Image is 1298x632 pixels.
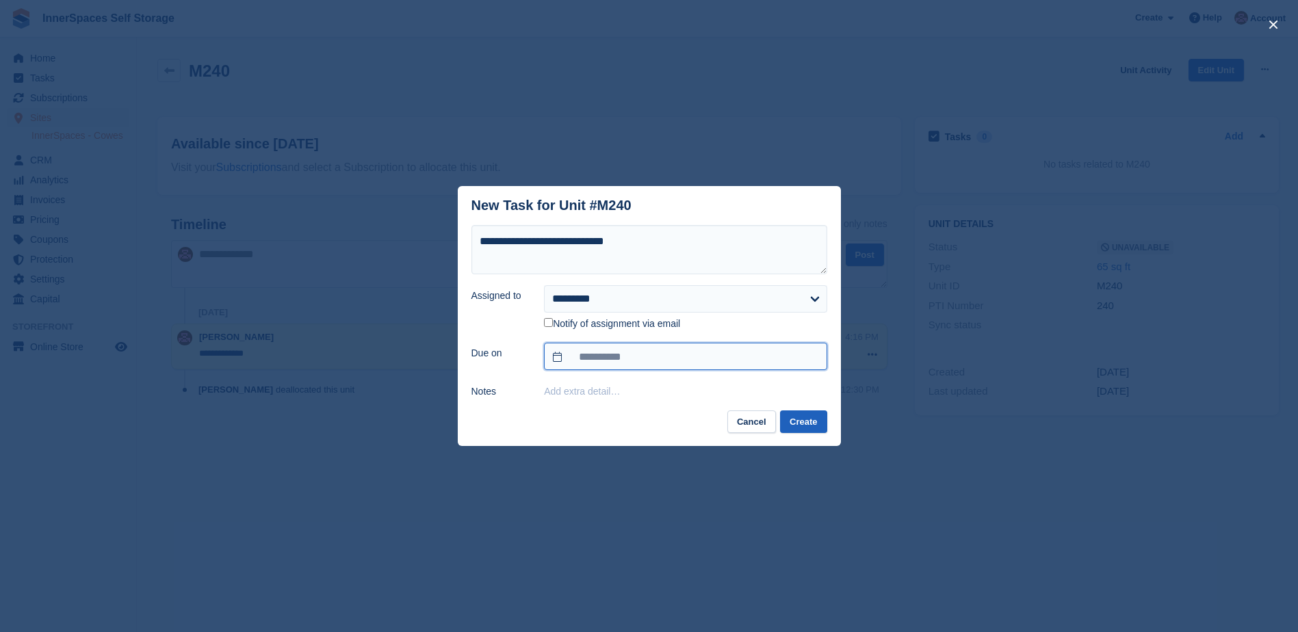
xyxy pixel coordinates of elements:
[1262,14,1284,36] button: close
[780,410,827,433] button: Create
[471,198,632,213] div: New Task for Unit #M240
[471,289,528,303] label: Assigned to
[544,318,553,327] input: Notify of assignment via email
[544,318,680,330] label: Notify of assignment via email
[471,384,528,399] label: Notes
[471,346,528,360] label: Due on
[727,410,776,433] button: Cancel
[544,386,620,397] button: Add extra detail…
